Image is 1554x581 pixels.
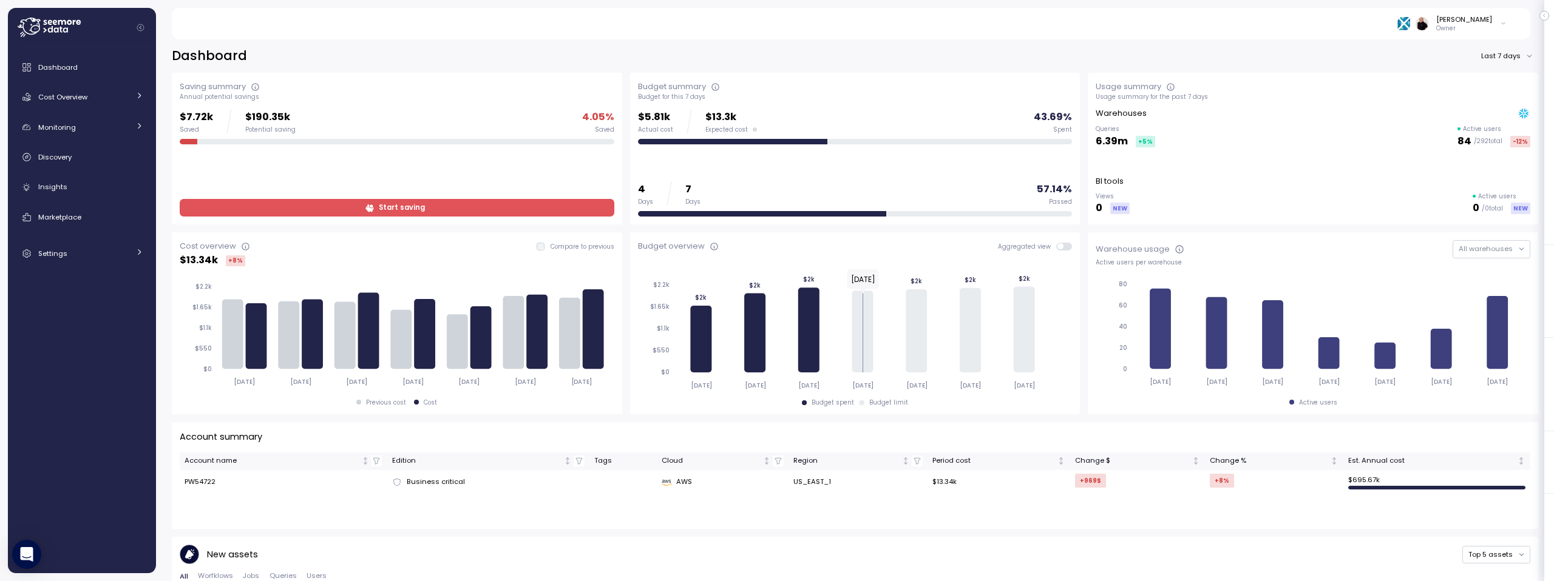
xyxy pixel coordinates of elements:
[1037,181,1072,198] p: 57.14 %
[911,277,922,285] tspan: $2k
[38,249,67,258] span: Settings
[234,378,255,386] tspan: [DATE]
[192,303,211,311] tspan: $1.65k
[1207,378,1228,386] tspan: [DATE]
[1459,244,1513,254] span: All warehouses
[13,145,151,169] a: Discovery
[180,199,614,217] a: Start saving
[13,175,151,200] a: Insights
[290,378,311,386] tspan: [DATE]
[650,303,670,311] tspan: $1.65k
[307,573,327,579] span: Users
[1034,109,1072,126] p: 43.69 %
[932,455,1055,466] div: Period cost
[180,81,246,93] div: Saving summary
[198,324,211,332] tspan: $1.1k
[1096,258,1530,267] div: Active users per warehouse
[1330,457,1339,465] div: Not sorted
[1120,344,1128,352] tspan: 20
[198,573,233,579] span: Worfklows
[515,378,537,386] tspan: [DATE]
[366,398,406,407] div: Previous cost
[38,152,72,162] span: Discovery
[1397,17,1410,30] img: 68bfcb35cd6837274e8268f7.PNG
[638,198,653,206] div: Days
[1436,24,1492,33] p: Owner
[172,47,247,65] h2: Dashboard
[180,430,262,444] p: Account summary
[1070,452,1206,470] th: Change $Not sorted
[551,243,614,251] p: Compare to previous
[1096,125,1155,133] p: Queries
[690,381,711,389] tspan: [DATE]
[1150,378,1172,386] tspan: [DATE]
[245,126,296,134] div: Potential saving
[1096,81,1161,93] div: Usage summary
[1096,107,1147,119] p: Warehouses
[638,81,706,93] div: Budget summary
[595,126,614,134] div: Saved
[424,398,437,407] div: Cost
[762,457,771,465] div: Not sorted
[1488,378,1510,386] tspan: [DATE]
[662,455,761,466] div: Cloud
[798,381,819,389] tspan: [DATE]
[789,470,928,494] td: US_EAST_1
[594,455,651,466] div: Tags
[998,243,1057,250] span: Aggregated view
[387,452,589,470] th: EditionNot sorted
[661,368,670,376] tspan: $0
[13,205,151,229] a: Marketplace
[1299,398,1337,407] div: Active users
[1205,452,1343,470] th: Change %Not sorted
[1119,323,1128,331] tspan: 40
[13,85,151,109] a: Cost Overview
[638,109,673,126] p: $5.81k
[180,93,614,101] div: Annual potential savings
[653,281,670,289] tspan: $2.2k
[392,455,562,466] div: Edition
[1096,192,1130,201] p: Views
[657,452,789,470] th: CloudNot sorted
[705,126,748,134] span: Expected cost
[180,470,387,494] td: PW54722
[1136,136,1155,147] div: +5 %
[653,346,670,354] tspan: $550
[1474,137,1502,146] p: / 292 total
[1096,243,1170,255] div: Warehouse usage
[180,126,213,134] div: Saved
[1478,192,1516,201] p: Active users
[347,378,368,386] tspan: [DATE]
[1511,203,1530,214] div: NEW
[245,109,296,126] p: $190.35k
[38,62,78,72] span: Dashboard
[1096,93,1530,101] div: Usage summary for the past 7 days
[459,378,480,386] tspan: [DATE]
[243,573,259,579] span: Jobs
[180,109,213,126] p: $7.72k
[657,324,670,332] tspan: $1.1k
[964,276,975,284] tspan: $2k
[1014,381,1035,389] tspan: [DATE]
[1463,125,1501,133] p: Active users
[1457,133,1471,150] p: 84
[572,378,593,386] tspan: [DATE]
[638,240,705,252] div: Budget overview
[638,181,653,198] p: 4
[1436,15,1492,24] div: [PERSON_NAME]
[180,240,236,252] div: Cost overview
[203,365,211,373] tspan: $0
[928,470,1070,494] td: $13.34k
[1319,378,1340,386] tspan: [DATE]
[13,115,151,139] a: Monitoring
[1481,47,1538,65] button: Last 7 days
[180,452,387,470] th: Account nameNot sorted
[906,381,927,389] tspan: [DATE]
[960,381,981,389] tspan: [DATE]
[1348,455,1515,466] div: Est. Annual cost
[749,281,761,289] tspan: $2k
[361,457,370,465] div: Not sorted
[1462,546,1530,563] button: Top 5 assets
[685,181,701,198] p: 7
[582,109,614,126] p: 4.05 %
